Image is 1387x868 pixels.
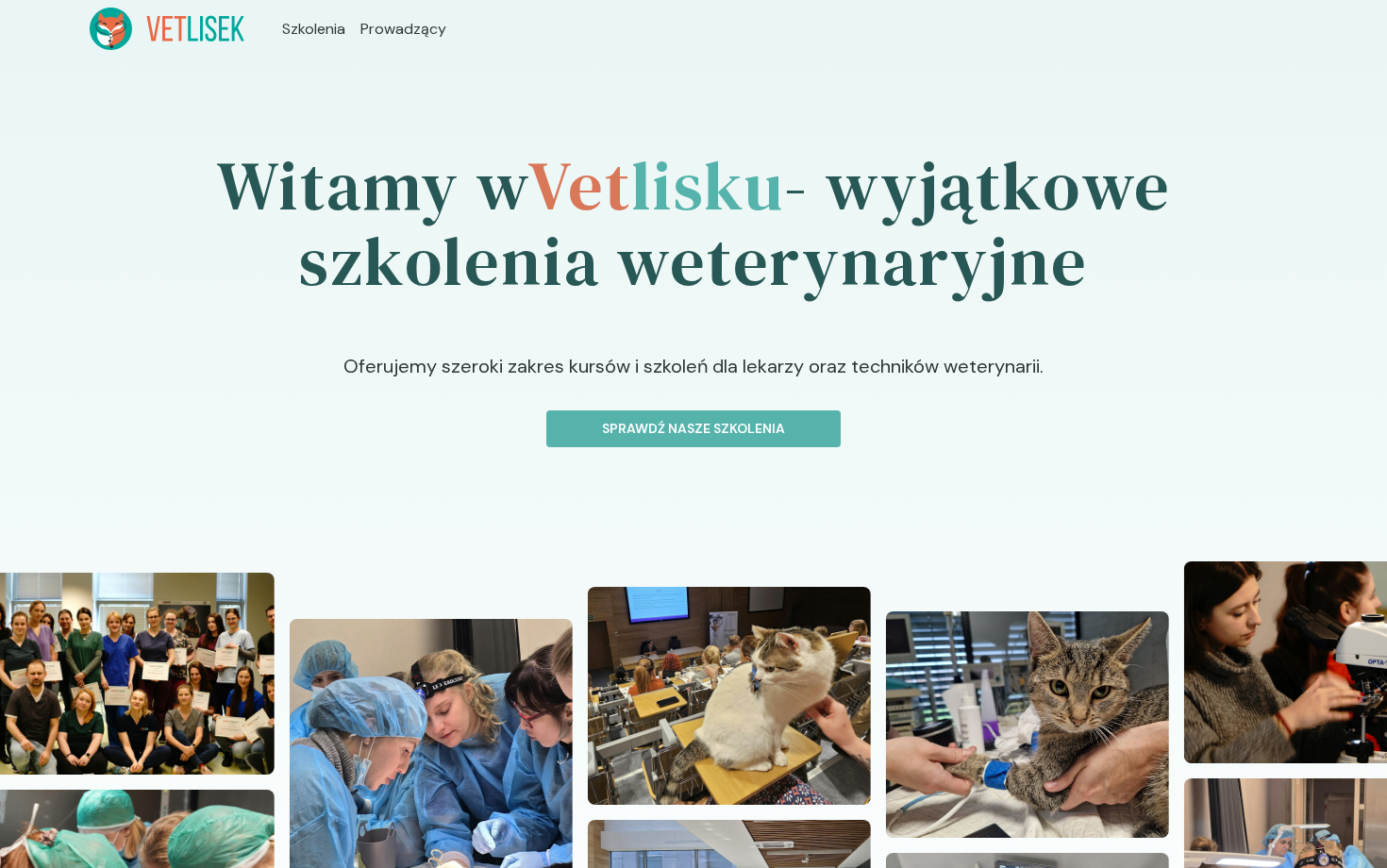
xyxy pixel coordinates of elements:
span: lisku [631,139,784,232]
button: Sprawdź nasze szkolenia [546,410,841,447]
h1: Witamy w - wyjątkowe szkolenia weterynaryjne [90,95,1297,352]
p: Sprawdź nasze szkolenia [562,419,825,439]
img: Z2WOuJbqstJ98vaF_20221127_125425.jpg [886,611,1169,838]
a: Prowadzący [360,18,446,41]
a: Szkolenia [282,18,345,41]
p: Oferujemy szeroki zakres kursów i szkoleń dla lekarzy oraz techników weterynarii. [231,352,1156,410]
img: Z2WOx5bqstJ98vaI_20240512_101618.jpg [588,587,871,805]
span: Vet [527,139,630,232]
